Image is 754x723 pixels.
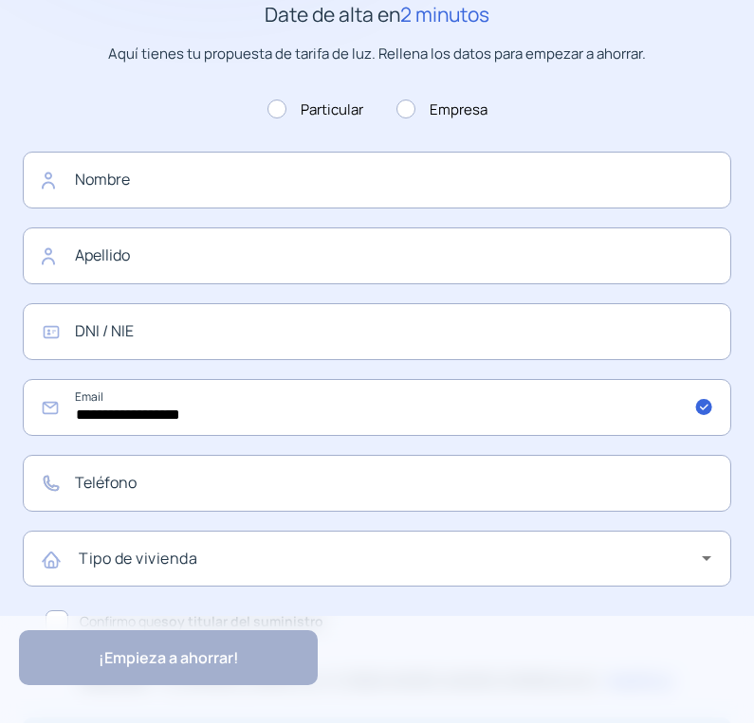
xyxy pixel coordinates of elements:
b: soy titular del suministro [161,612,323,630]
p: Aquí tienes tu propuesta de tarifa de luz. Rellena los datos para empezar a ahorrar. [23,43,731,65]
label: Empresa [396,99,487,121]
span: 2 minutos [400,1,489,27]
mat-label: Tipo de vivienda [79,548,197,569]
label: Particular [267,99,363,121]
span: Confirmo que [80,611,323,632]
